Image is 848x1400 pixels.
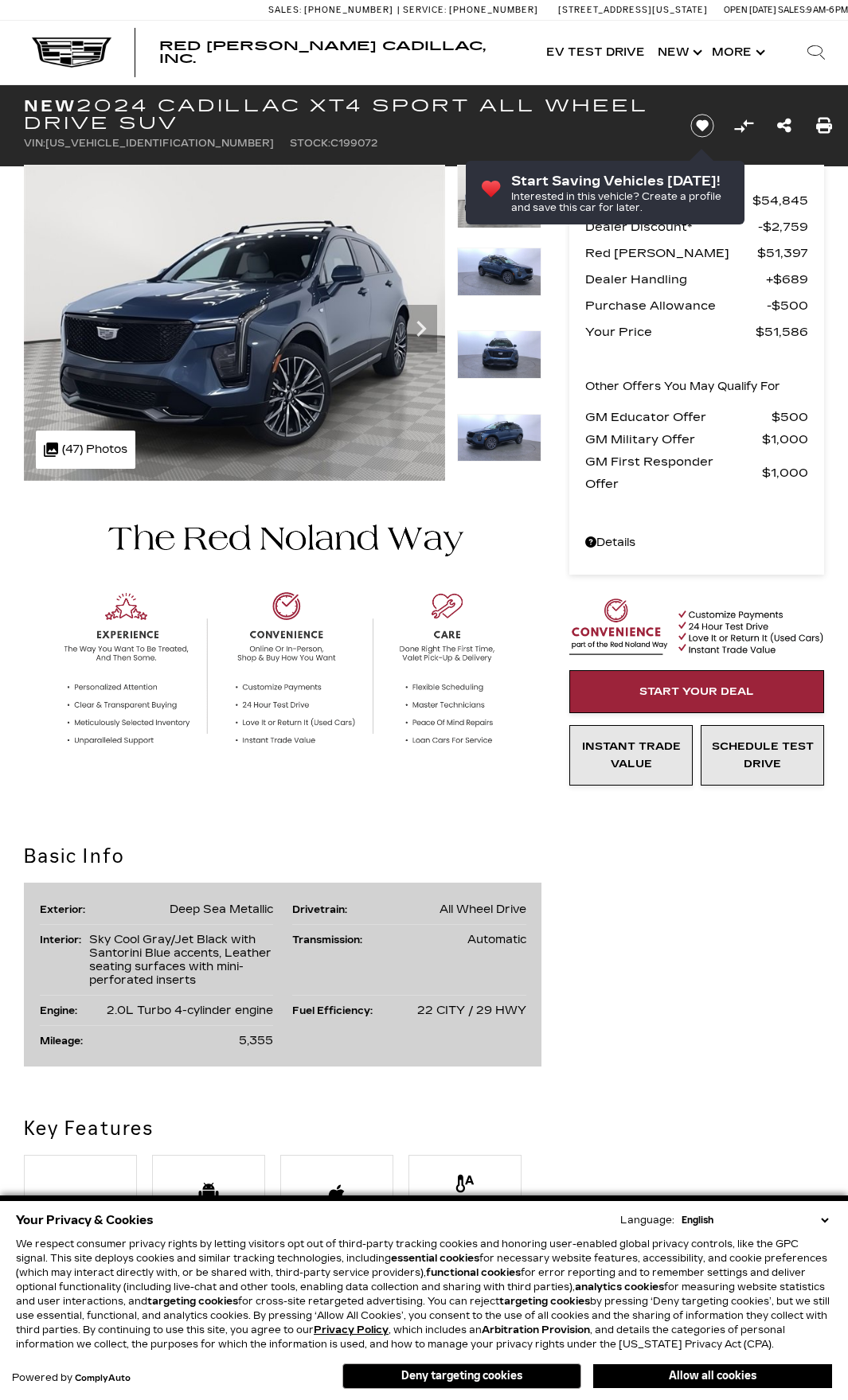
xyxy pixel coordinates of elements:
a: Dealer Discount* $2,759 [585,216,808,238]
strong: targeting cookies [499,1296,590,1307]
a: EV Test Drive [540,21,651,84]
span: $689 [766,268,808,291]
a: Dealer Handling $689 [585,268,808,291]
strong: analytics cookies [575,1281,664,1293]
span: $2,759 [758,216,808,238]
span: GM Military Offer [585,428,762,450]
a: Print this New 2024 Cadillac XT4 Sport All Wheel Drive SUV [816,115,832,137]
span: $1,000 [762,428,808,450]
a: Start Your Deal [569,670,824,713]
span: Dealer Discount* [585,216,758,238]
span: Deep Sea Metallic [170,903,273,916]
span: [PHONE_NUMBER] [304,5,393,15]
span: $51,586 [756,321,808,343]
a: New [651,21,705,84]
span: Sales: [778,5,807,15]
button: Compare vehicle [732,114,756,138]
span: [PHONE_NUMBER] [449,5,538,15]
select: Language Select [678,1213,832,1227]
span: $1,000 [762,462,808,484]
div: Mileage: [40,1034,91,1047]
span: Service: [403,5,447,15]
span: Red [PERSON_NAME] [585,242,757,264]
a: Privacy Policy [314,1324,389,1336]
span: GM First Responder Offer [585,450,762,495]
div: Exterior: [40,903,93,916]
a: Your Price $51,586 [585,321,808,343]
span: 2.0L Turbo 4-cylinder engine [107,1004,273,1017]
img: New 2024 Deep Sea Metallic Cadillac Sport image 4 [457,414,541,462]
button: More [705,21,768,84]
span: Purchase Allowance [585,294,767,317]
span: 22 CITY / 29 HWY [417,1004,526,1017]
a: MSRP $54,845 [585,189,808,212]
h1: 2024 Cadillac XT4 Sport All Wheel Drive SUV [24,97,666,132]
strong: essential cookies [391,1253,479,1264]
span: MSRP [585,189,752,212]
span: 9 AM-6 PM [807,5,848,15]
span: All Wheel Drive [440,903,526,916]
a: Red [PERSON_NAME] Cadillac, Inc. [159,40,524,65]
a: Share this New 2024 Cadillac XT4 Sport All Wheel Drive SUV [777,115,791,137]
span: Schedule Test Drive [712,740,814,770]
button: Allow all cookies [593,1364,832,1388]
span: $500 [772,406,808,428]
span: Instant Trade Value [582,740,681,770]
strong: functional cookies [426,1267,521,1278]
div: Engine: [40,1004,85,1017]
span: Your Privacy & Cookies [16,1209,154,1231]
span: Sky Cool Gray/Jet Black with Santorini Blue accents, Leather seating surfaces with mini-perforate... [89,933,272,987]
span: $500 [767,294,808,317]
a: Sales: [PHONE_NUMBER] [268,6,397,14]
span: 5,355 [239,1034,273,1047]
p: Other Offers You May Qualify For [585,376,780,398]
div: Language: [620,1215,674,1225]
a: Instant Trade Value [569,725,693,786]
span: [US_VEHICLE_IDENTIFICATION_NUMBER] [45,138,274,149]
img: New 2024 Deep Sea Metallic Cadillac Sport image 1 [457,165,541,228]
div: (47) Photos [36,431,135,469]
img: New 2024 Deep Sea Metallic Cadillac Sport image 3 [457,330,541,378]
span: Start Your Deal [639,685,754,698]
span: VIN: [24,138,45,149]
a: GM First Responder Offer $1,000 [585,450,808,495]
span: $54,845 [752,189,808,212]
span: Red [PERSON_NAME] Cadillac, Inc. [159,38,486,66]
span: GM Educator Offer [585,406,772,428]
a: GM Educator Offer $500 [585,406,808,428]
span: Sales: [268,5,302,15]
a: Purchase Allowance $500 [585,294,808,317]
div: Drivetrain: [292,903,355,916]
div: Fuel Efficiency: [292,1004,381,1017]
button: Save vehicle [685,113,720,138]
a: Service: [PHONE_NUMBER] [397,6,542,14]
img: New 2024 Deep Sea Metallic Cadillac Sport image 1 [24,165,445,481]
div: Transmission: [292,933,370,946]
img: New 2024 Deep Sea Metallic Cadillac Sport image 2 [457,248,541,295]
span: $51,397 [757,242,808,264]
a: ComplyAuto [75,1374,131,1383]
h2: Key Features [24,1114,541,1143]
span: Stock: [290,138,330,149]
a: Details [585,532,808,554]
h2: Basic Info [24,842,541,871]
p: We respect consumer privacy rights by letting visitors opt out of third-party tracking cookies an... [16,1237,832,1351]
span: C199072 [330,138,377,149]
div: Next [405,305,437,353]
span: Your Price [585,321,756,343]
a: Schedule Test Drive [701,725,824,786]
div: Interior: [40,933,89,946]
div: Powered by [12,1373,131,1383]
img: Cadillac Dark Logo with Cadillac White Text [32,37,111,68]
a: Red [PERSON_NAME] $51,397 [585,242,808,264]
strong: New [24,96,76,115]
a: GM Military Offer $1,000 [585,428,808,450]
strong: Arbitration Provision [482,1324,590,1336]
a: [STREET_ADDRESS][US_STATE] [558,5,708,15]
span: Open [DATE] [724,5,776,15]
iframe: YouTube video player [569,794,824,1044]
button: Deny targeting cookies [342,1363,581,1389]
strong: targeting cookies [147,1296,238,1307]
